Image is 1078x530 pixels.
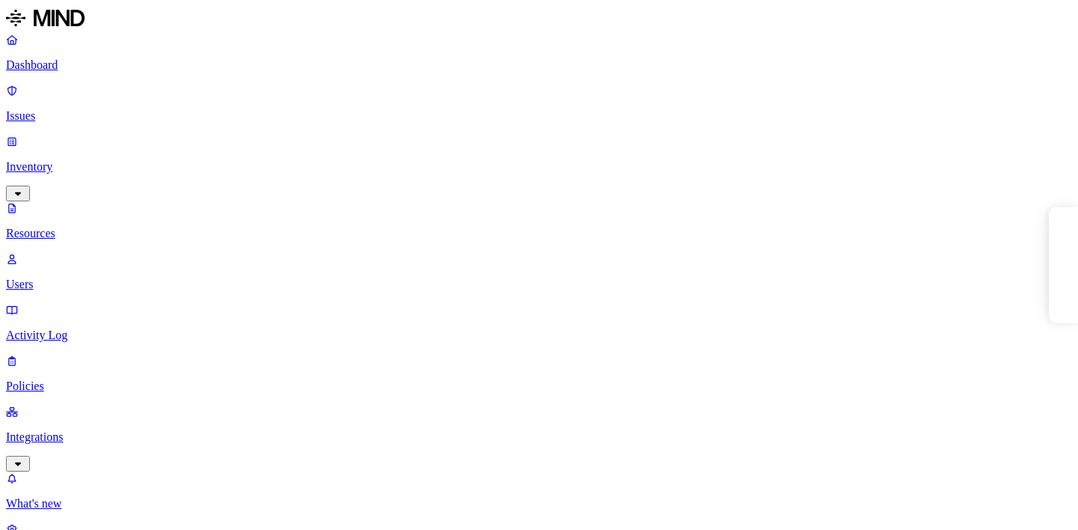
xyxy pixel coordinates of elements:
[6,472,1072,511] a: What's new
[6,252,1072,291] a: Users
[6,6,85,30] img: MIND
[6,354,1072,393] a: Policies
[6,329,1072,342] p: Activity Log
[6,160,1072,174] p: Inventory
[6,227,1072,240] p: Resources
[6,201,1072,240] a: Resources
[6,58,1072,72] p: Dashboard
[6,109,1072,123] p: Issues
[6,135,1072,199] a: Inventory
[6,405,1072,469] a: Integrations
[6,430,1072,444] p: Integrations
[6,33,1072,72] a: Dashboard
[6,380,1072,393] p: Policies
[6,6,1072,33] a: MIND
[6,84,1072,123] a: Issues
[6,303,1072,342] a: Activity Log
[6,278,1072,291] p: Users
[6,497,1072,511] p: What's new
